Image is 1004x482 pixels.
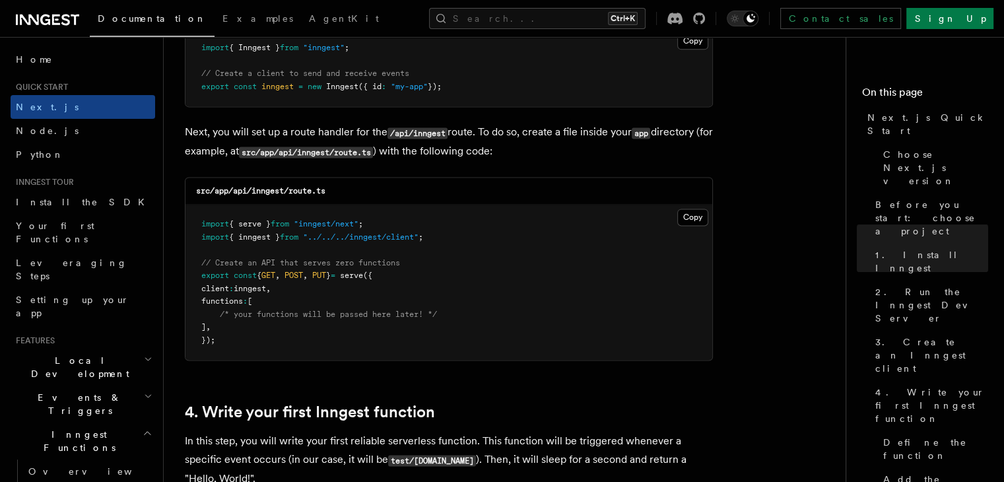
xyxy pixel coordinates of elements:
span: import [201,43,229,52]
span: Overview [28,466,164,477]
span: PUT [312,271,326,280]
span: Python [16,149,64,160]
a: AgentKit [301,4,387,36]
span: Local Development [11,354,144,380]
span: , [266,284,271,293]
span: export [201,82,229,91]
span: , [303,271,308,280]
span: Next.js [16,102,79,112]
span: ; [358,219,363,228]
span: Install the SDK [16,197,152,207]
span: POST [284,271,303,280]
code: test/[DOMAIN_NAME] [388,455,476,466]
button: Local Development [11,349,155,386]
a: Setting up your app [11,288,155,325]
span: Home [16,53,53,66]
span: Before you start: choose a project [875,198,988,238]
span: const [234,82,257,91]
button: Toggle dark mode [727,11,758,26]
a: Choose Next.js version [878,143,988,193]
span: ({ [363,271,372,280]
a: Leveraging Steps [11,251,155,288]
span: Examples [222,13,293,24]
span: "../../../inngest/client" [303,232,418,242]
a: Before you start: choose a project [870,193,988,243]
a: Next.js Quick Start [862,106,988,143]
span: Inngest tour [11,177,74,188]
a: Node.js [11,119,155,143]
span: Node.js [16,125,79,136]
span: 3. Create an Inngest client [875,335,988,375]
span: [ [248,296,252,306]
span: } [326,271,331,280]
a: Next.js [11,95,155,119]
span: "inngest/next" [294,219,358,228]
span: GET [261,271,275,280]
span: serve [340,271,363,280]
span: from [271,219,289,228]
span: "inngest" [303,43,345,52]
span: }); [428,82,442,91]
a: 3. Create an Inngest client [870,330,988,380]
a: Your first Functions [11,214,155,251]
a: Python [11,143,155,166]
span: Features [11,335,55,346]
span: Choose Next.js version [883,148,988,188]
code: src/app/api/inngest/route.ts [239,147,373,158]
span: from [280,232,298,242]
span: new [308,82,321,91]
span: Events & Triggers [11,391,144,417]
span: Quick start [11,82,68,92]
span: Inngest Functions [11,428,143,454]
a: 1. Install Inngest [870,243,988,280]
a: Sign Up [906,8,993,29]
span: { inngest } [229,232,280,242]
span: 4. Write your first Inngest function [875,386,988,425]
span: }); [201,335,215,345]
span: = [331,271,335,280]
span: Setting up your app [16,294,129,318]
span: Leveraging Steps [16,258,127,281]
button: Copy [677,209,708,226]
span: = [298,82,303,91]
a: Documentation [90,4,215,37]
span: ; [345,43,349,52]
a: Define the function [878,430,988,467]
span: Your first Functions [16,221,94,244]
span: : [382,82,386,91]
a: 4. Write your first Inngest function [870,380,988,430]
a: Home [11,48,155,71]
span: // Create a client to send and receive events [201,69,409,78]
p: Next, you will set up a route handler for the route. To do so, create a file inside your director... [185,123,713,161]
span: , [206,322,211,331]
span: // Create an API that serves zero functions [201,258,400,267]
span: import [201,232,229,242]
span: inngest [234,284,266,293]
span: ; [418,232,423,242]
span: { Inngest } [229,43,280,52]
button: Events & Triggers [11,386,155,423]
span: const [234,271,257,280]
span: { [257,271,261,280]
span: functions [201,296,243,306]
span: ({ id [358,82,382,91]
span: client [201,284,229,293]
span: Inngest [326,82,358,91]
button: Inngest Functions [11,423,155,460]
span: 2. Run the Inngest Dev Server [875,285,988,325]
a: Install the SDK [11,190,155,214]
span: inngest [261,82,294,91]
span: , [275,271,280,280]
span: Define the function [883,436,988,462]
button: Copy [677,32,708,50]
span: : [243,296,248,306]
span: : [229,284,234,293]
code: /api/inngest [387,127,448,139]
span: import [201,219,229,228]
span: export [201,271,229,280]
span: ] [201,322,206,331]
a: 4. Write your first Inngest function [185,403,435,421]
span: from [280,43,298,52]
span: /* your functions will be passed here later! */ [220,310,437,319]
button: Search...Ctrl+K [429,8,646,29]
